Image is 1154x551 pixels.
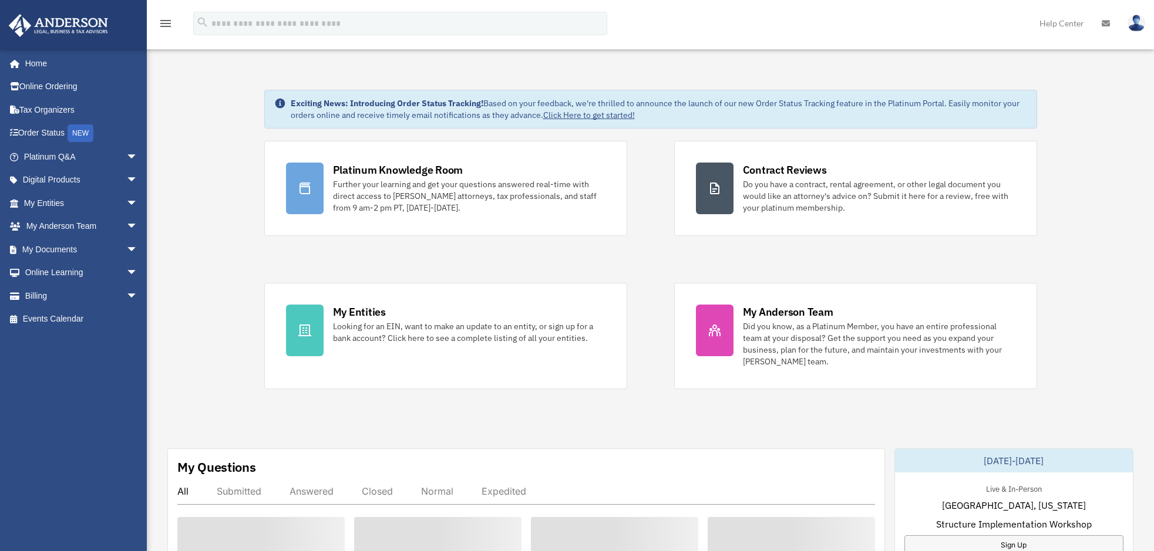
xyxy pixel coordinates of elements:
span: [GEOGRAPHIC_DATA], [US_STATE] [942,498,1086,512]
span: arrow_drop_down [126,215,150,239]
span: arrow_drop_down [126,145,150,169]
span: arrow_drop_down [126,284,150,308]
div: My Anderson Team [743,305,833,319]
div: Expedited [482,485,526,497]
div: Submitted [217,485,261,497]
span: Structure Implementation Workshop [936,517,1092,531]
a: Digital Productsarrow_drop_down [8,168,156,192]
a: menu [159,21,173,31]
div: Looking for an EIN, want to make an update to an entity, or sign up for a bank account? Click her... [333,320,605,344]
img: User Pic [1128,15,1145,32]
i: search [196,16,209,29]
a: Contract Reviews Do you have a contract, rental agreement, or other legal document you would like... [674,141,1037,236]
i: menu [159,16,173,31]
span: arrow_drop_down [126,261,150,285]
div: Live & In-Person [977,482,1051,494]
span: arrow_drop_down [126,238,150,262]
a: Billingarrow_drop_down [8,284,156,307]
span: arrow_drop_down [126,191,150,215]
div: My Entities [333,305,386,319]
div: Contract Reviews [743,163,827,177]
strong: Exciting News: Introducing Order Status Tracking! [291,98,483,109]
div: All [177,485,189,497]
div: Did you know, as a Platinum Member, you have an entire professional team at your disposal? Get th... [743,320,1015,367]
a: Platinum Q&Aarrow_drop_down [8,145,156,168]
div: Further your learning and get your questions answered real-time with direct access to [PERSON_NAM... [333,178,605,214]
a: My Documentsarrow_drop_down [8,238,156,261]
a: Tax Organizers [8,98,156,121]
a: My Anderson Teamarrow_drop_down [8,215,156,238]
div: NEW [68,124,93,142]
div: [DATE]-[DATE] [895,449,1133,472]
div: Do you have a contract, rental agreement, or other legal document you would like an attorney's ad... [743,178,1015,214]
div: Platinum Knowledge Room [333,163,463,177]
div: Closed [362,485,393,497]
a: Order StatusNEW [8,121,156,146]
div: Answered [290,485,334,497]
div: My Questions [177,458,256,476]
a: My Entities Looking for an EIN, want to make an update to an entity, or sign up for a bank accoun... [264,283,627,389]
a: Platinum Knowledge Room Further your learning and get your questions answered real-time with dire... [264,141,627,236]
a: Online Learningarrow_drop_down [8,261,156,285]
a: Click Here to get started! [543,110,635,120]
a: Events Calendar [8,307,156,331]
a: My Anderson Team Did you know, as a Platinum Member, you have an entire professional team at your... [674,283,1037,389]
div: Normal [421,485,453,497]
img: Anderson Advisors Platinum Portal [5,14,112,37]
span: arrow_drop_down [126,168,150,192]
a: My Entitiesarrow_drop_down [8,191,156,215]
div: Based on your feedback, we're thrilled to announce the launch of our new Order Status Tracking fe... [291,97,1027,121]
a: Online Ordering [8,75,156,99]
a: Home [8,52,150,75]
